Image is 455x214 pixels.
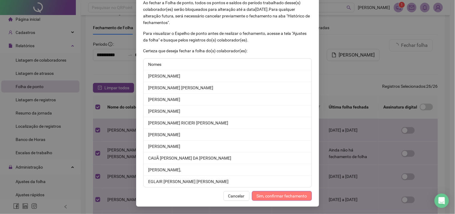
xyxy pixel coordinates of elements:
[144,176,312,187] li: EGLAIR [PERSON_NAME] [PERSON_NAME]
[143,31,307,42] span: Para visualizar o Espelho de ponto antes de realizar o fechamento, acesse a tela "Ajustes da folh...
[144,141,312,152] li: [PERSON_NAME]
[435,194,449,208] div: Open Intercom Messenger
[144,129,312,141] li: [PERSON_NAME]
[257,193,307,199] span: Sim, confirmar fechamento
[223,191,250,201] button: Cancelar
[144,94,312,105] li: [PERSON_NAME]
[143,7,310,25] span: Para qualquer alteração futura, será necessário cancelar previamente o fechamento na aba "Históri...
[144,70,312,82] li: [PERSON_NAME]
[148,62,162,67] span: Nomes
[143,0,301,12] span: Ao fechar a Folha de ponto, todos os pontos e saldos do período trabalhado desse(s) colaborador(e...
[143,48,248,53] span: Certeza que deseja fechar a folha do(s) colaborador(es):
[144,117,312,129] li: [PERSON_NAME] RICIERI [PERSON_NAME]
[144,105,312,117] li: [PERSON_NAME]
[144,152,312,164] li: CAUÃ [PERSON_NAME] DA [PERSON_NAME]
[144,82,312,94] li: [PERSON_NAME] [PERSON_NAME]
[252,191,312,201] button: Sim, confirmar fechamento
[144,164,312,176] li: [PERSON_NAME],
[228,193,245,199] span: Cancelar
